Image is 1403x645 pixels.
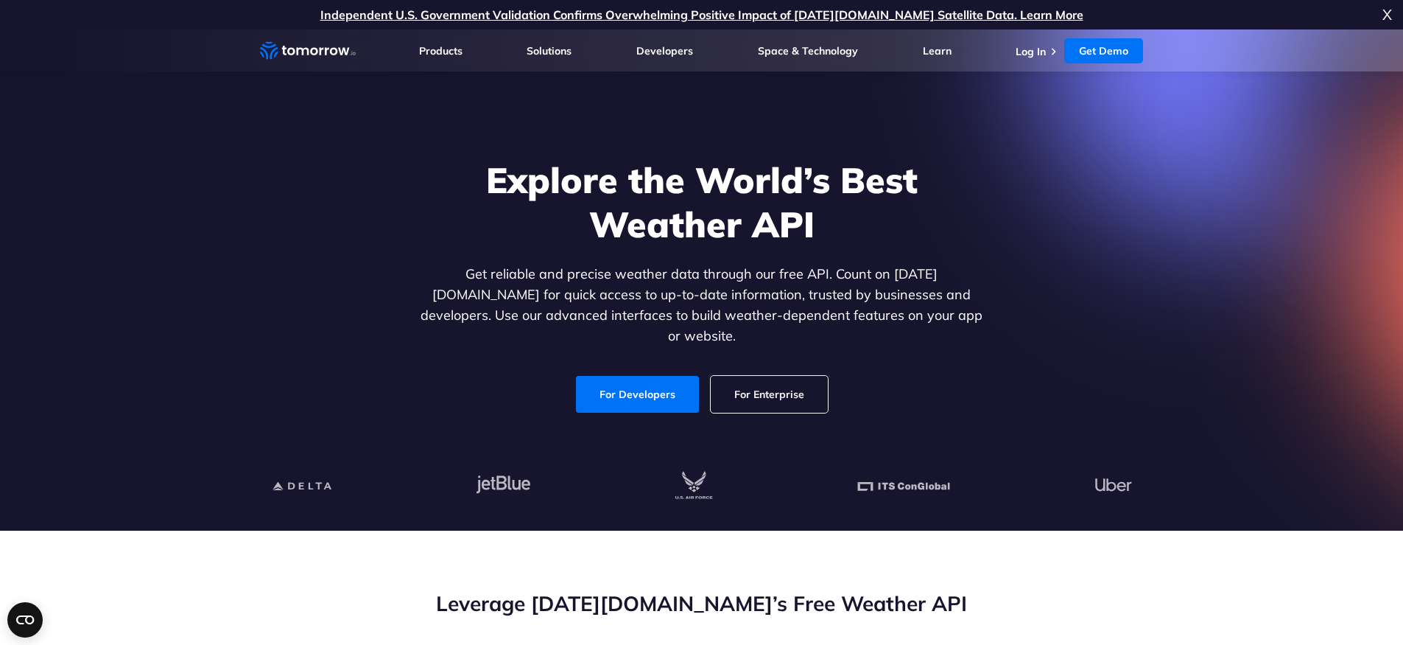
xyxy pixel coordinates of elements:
[1064,38,1143,63] a: Get Demo
[576,376,699,413] a: For Developers
[260,40,356,62] a: Home link
[527,44,572,57] a: Solutions
[418,158,986,246] h1: Explore the World’s Best Weather API
[419,44,463,57] a: Products
[418,264,986,346] p: Get reliable and precise weather data through our free API. Count on [DATE][DOMAIN_NAME] for quic...
[711,376,828,413] a: For Enterprise
[320,7,1083,22] a: Independent U.S. Government Validation Confirms Overwhelming Positive Impact of [DATE][DOMAIN_NAM...
[923,44,952,57] a: Learn
[636,44,693,57] a: Developers
[758,44,858,57] a: Space & Technology
[7,602,43,638] button: Open CMP widget
[1016,45,1046,58] a: Log In
[260,590,1144,618] h2: Leverage [DATE][DOMAIN_NAME]’s Free Weather API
